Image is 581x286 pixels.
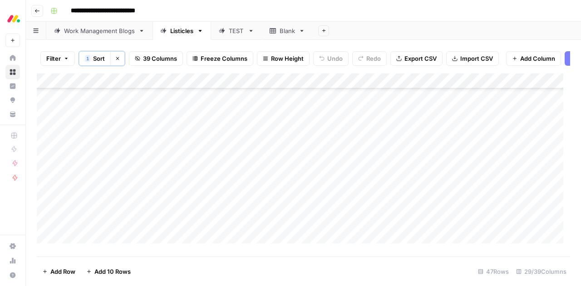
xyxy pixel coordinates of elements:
[79,51,110,66] button: 1Sort
[5,93,20,107] a: Opportunities
[5,79,20,93] a: Insights
[153,22,211,40] a: Listicles
[201,54,247,63] span: Freeze Columns
[5,253,20,268] a: Usage
[86,55,89,62] span: 1
[187,51,253,66] button: Freeze Columns
[50,267,75,276] span: Add Row
[327,54,343,63] span: Undo
[5,7,20,30] button: Workspace: Monday.com
[313,51,349,66] button: Undo
[512,264,570,279] div: 29/39 Columns
[506,51,561,66] button: Add Column
[390,51,443,66] button: Export CSV
[366,54,381,63] span: Redo
[262,22,313,40] a: Blank
[5,65,20,79] a: Browse
[280,26,295,35] div: Blank
[474,264,512,279] div: 47 Rows
[5,51,20,65] a: Home
[64,26,135,35] div: Work Management Blogs
[446,51,499,66] button: Import CSV
[404,54,437,63] span: Export CSV
[5,107,20,121] a: Your Data
[93,54,105,63] span: Sort
[5,268,20,282] button: Help + Support
[46,54,61,63] span: Filter
[5,239,20,253] a: Settings
[5,10,22,27] img: Monday.com Logo
[81,264,136,279] button: Add 10 Rows
[271,54,304,63] span: Row Height
[257,51,310,66] button: Row Height
[46,22,153,40] a: Work Management Blogs
[129,51,183,66] button: 39 Columns
[143,54,177,63] span: 39 Columns
[211,22,262,40] a: TEST
[520,54,555,63] span: Add Column
[460,54,493,63] span: Import CSV
[229,26,244,35] div: TEST
[94,267,131,276] span: Add 10 Rows
[40,51,75,66] button: Filter
[170,26,193,35] div: Listicles
[352,51,387,66] button: Redo
[85,55,90,62] div: 1
[37,264,81,279] button: Add Row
